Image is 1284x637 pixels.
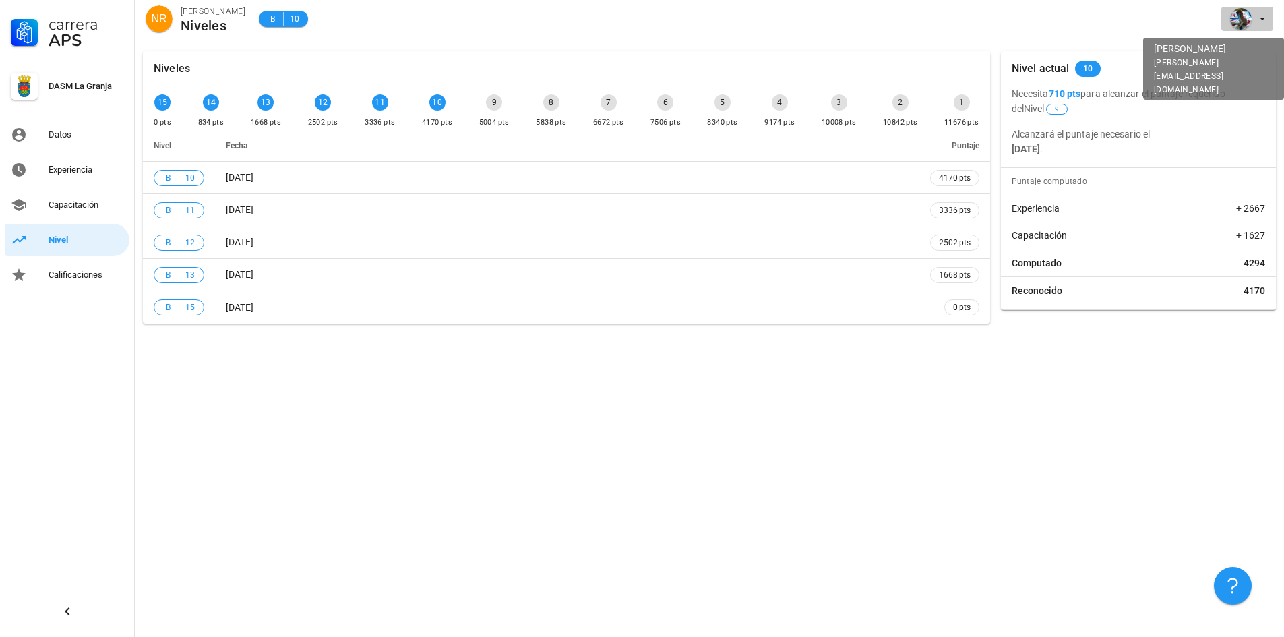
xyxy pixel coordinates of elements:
[1012,86,1265,116] p: Necesita para alcanzar el puntaje requerido del
[831,94,847,111] div: 3
[952,141,979,150] span: Puntaje
[954,94,970,111] div: 1
[226,237,253,247] span: [DATE]
[154,116,171,129] div: 0 pts
[764,116,795,129] div: 9174 pts
[601,94,617,111] div: 7
[151,5,166,32] span: NR
[1012,202,1060,215] span: Experiencia
[185,236,195,249] span: 12
[154,94,171,111] div: 15
[49,164,124,175] div: Experiencia
[226,302,253,313] span: [DATE]
[479,116,510,129] div: 5004 pts
[49,200,124,210] div: Capacitación
[315,94,331,111] div: 12
[822,116,857,129] div: 10008 pts
[185,204,195,217] span: 11
[883,116,918,129] div: 10842 pts
[1083,61,1093,77] span: 10
[162,236,173,249] span: B
[1049,88,1081,99] b: 710 pts
[226,204,253,215] span: [DATE]
[267,12,278,26] span: B
[143,129,215,162] th: Nivel
[1012,51,1070,86] div: Nivel actual
[714,94,731,111] div: 5
[289,12,300,26] span: 10
[185,171,195,185] span: 10
[154,51,190,86] div: Niveles
[1012,284,1062,297] span: Reconocido
[1244,284,1265,297] span: 4170
[939,171,971,185] span: 4170 pts
[162,268,173,282] span: B
[372,94,388,111] div: 11
[1012,144,1041,154] b: [DATE]
[49,270,124,280] div: Calificaciones
[939,204,971,217] span: 3336 pts
[1236,229,1265,242] span: + 1627
[953,301,971,314] span: 0 pts
[772,94,788,111] div: 4
[536,116,566,129] div: 5838 pts
[486,94,502,111] div: 9
[1055,104,1059,114] span: 9
[429,94,446,111] div: 10
[707,116,737,129] div: 8340 pts
[154,141,171,150] span: Nivel
[49,235,124,245] div: Nivel
[657,94,673,111] div: 6
[185,301,195,314] span: 15
[1012,127,1265,156] p: Alcanzará el puntaje necesario el .
[1012,256,1062,270] span: Computado
[5,119,129,151] a: Datos
[203,94,219,111] div: 14
[650,116,681,129] div: 7506 pts
[1236,202,1265,215] span: + 2667
[1244,256,1265,270] span: 4294
[181,18,245,33] div: Niveles
[939,268,971,282] span: 1668 pts
[944,116,979,129] div: 11676 pts
[1230,8,1252,30] div: avatar
[1012,229,1067,242] span: Capacitación
[162,171,173,185] span: B
[181,5,245,18] div: [PERSON_NAME]
[1006,168,1276,195] div: Puntaje computado
[49,129,124,140] div: Datos
[5,189,129,221] a: Capacitación
[49,32,124,49] div: APS
[49,16,124,32] div: Carrera
[892,94,909,111] div: 2
[593,116,623,129] div: 6672 pts
[422,116,452,129] div: 4170 pts
[226,172,253,183] span: [DATE]
[939,236,971,249] span: 2502 pts
[162,204,173,217] span: B
[198,116,224,129] div: 834 pts
[5,154,129,186] a: Experiencia
[226,141,247,150] span: Fecha
[5,259,129,291] a: Calificaciones
[308,116,338,129] div: 2502 pts
[215,129,919,162] th: Fecha
[226,269,253,280] span: [DATE]
[5,224,129,256] a: Nivel
[49,81,124,92] div: DASM La Granja
[919,129,990,162] th: Puntaje
[1024,103,1069,114] span: Nivel
[365,116,395,129] div: 3336 pts
[257,94,274,111] div: 13
[543,94,559,111] div: 8
[185,268,195,282] span: 13
[251,116,281,129] div: 1668 pts
[146,5,173,32] div: avatar
[162,301,173,314] span: B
